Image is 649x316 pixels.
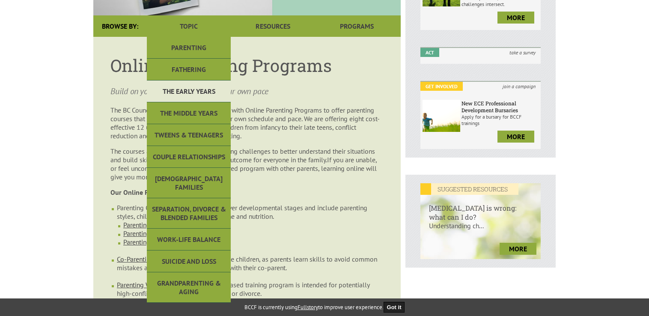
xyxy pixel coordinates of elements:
[315,15,399,37] a: Programs
[147,250,231,272] a: Suicide and Loss
[384,302,405,313] button: Got it
[497,82,541,91] i: join a campaign
[123,229,186,238] a: Parenting Skills: 5-13
[497,12,534,24] a: more
[497,131,534,143] a: more
[147,229,231,250] a: Work-Life Balance
[110,54,384,77] h1: Online Parenting Programs
[420,82,463,91] em: Get Involved
[147,15,231,37] a: Topic
[298,304,318,311] a: Fullstory
[110,188,199,197] strong: Our Online Parenting Courses
[110,147,384,181] p: The courses are designed for families facing challenges to better understand their situations and...
[147,272,231,303] a: Grandparenting & Aging
[117,280,191,289] a: Parenting Without Conflict
[420,221,541,238] p: Understanding ch...
[147,59,231,80] a: Fathering
[461,113,539,126] p: Apply for a bursary for BCCF trainings
[147,80,231,102] a: The Early Years
[147,146,231,168] a: Couple Relationships
[117,203,384,255] li: Parenting Courses by age group that cover developmental stages and include parenting styles, chil...
[147,198,231,229] a: Separation, Divorce & Blended Families
[110,85,384,97] p: Build on your parenting skills at your own pace
[147,37,231,59] a: Parenting
[123,238,190,246] a: Parenting Skills: 13-18
[231,15,315,37] a: Resources
[420,183,518,195] em: SUGGESTED RESOURCES
[123,221,182,229] a: Parenting Skills: 0-5
[110,155,377,181] span: If you are unable, or feel uncomfortable attending a structured program with other parents, learn...
[504,48,541,57] i: take a survey
[420,48,439,57] em: Act
[500,243,536,255] a: more
[461,100,539,113] h6: New ECE Professional Development Bursaries
[117,280,384,306] li: : This skills-based training program is intended for potentially high-conflict families during se...
[117,255,177,263] a: Co-Parenting Divorce
[147,124,231,146] a: Tweens & Teenagers
[420,195,541,221] h6: [MEDICAL_DATA] is wrong: what can I do?
[147,168,231,198] a: [DEMOGRAPHIC_DATA] Families
[110,106,384,140] p: The BC Council for Families has partnered with Online Parenting Programs to offer parenting cours...
[117,255,384,280] li: : The focus is on the children, as parents learn skills to avoid common mistakes and effectively ...
[147,102,231,124] a: The Middle Years
[93,15,147,37] div: Browse By:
